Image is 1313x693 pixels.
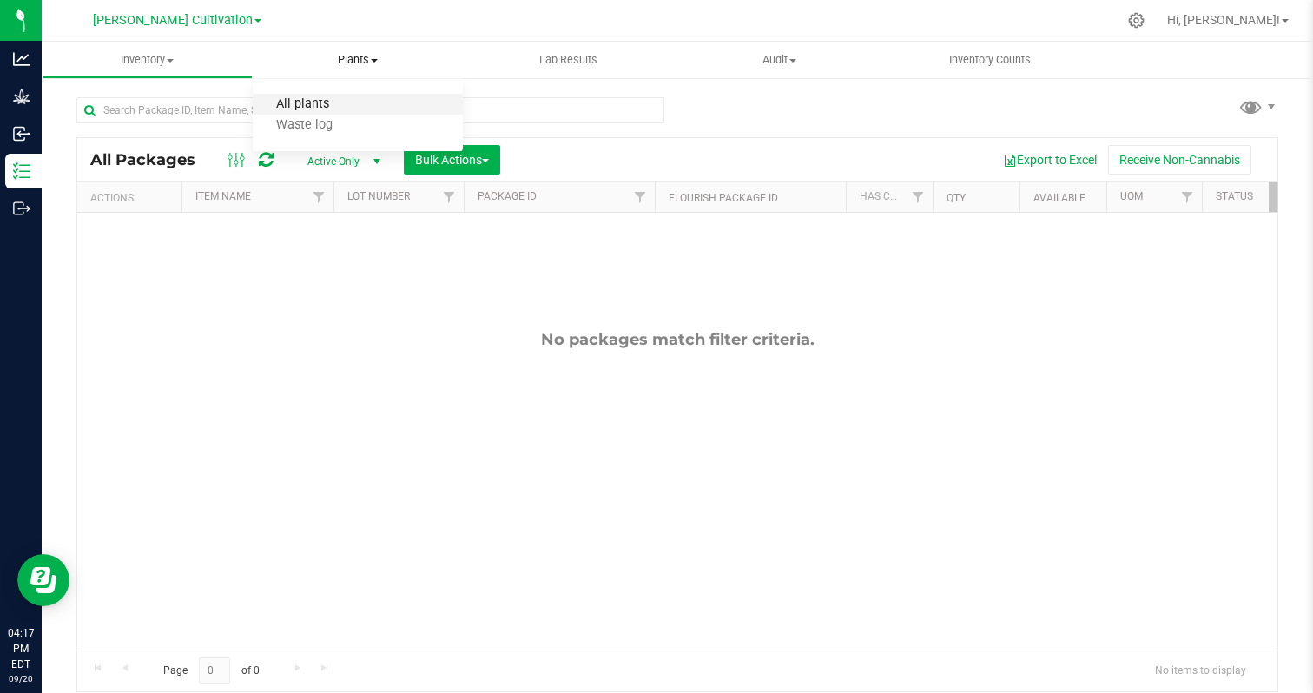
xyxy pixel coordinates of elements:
[904,182,933,212] a: Filter
[516,52,621,68] span: Lab Results
[13,162,30,180] inline-svg: Inventory
[463,42,674,78] a: Lab Results
[43,52,252,68] span: Inventory
[1269,182,1297,212] a: Filter
[76,97,664,123] input: Search Package ID, Item Name, SKU, Lot or Part Number...
[1125,12,1147,29] div: Manage settings
[90,192,175,204] div: Actions
[478,190,537,202] a: Package ID
[13,125,30,142] inline-svg: Inbound
[926,52,1054,68] span: Inventory Counts
[1120,190,1143,202] a: UOM
[42,42,253,78] a: Inventory
[253,42,464,78] a: Plants All plants Waste log
[253,97,353,112] span: All plants
[415,153,489,167] span: Bulk Actions
[17,554,69,606] iframe: Resource center
[1141,657,1260,683] span: No items to display
[253,52,464,68] span: Plants
[13,88,30,105] inline-svg: Grow
[8,625,34,672] p: 04:17 PM EDT
[885,42,1096,78] a: Inventory Counts
[947,192,966,204] a: Qty
[404,145,500,175] button: Bulk Actions
[669,192,778,204] a: Flourish Package ID
[1216,190,1253,202] a: Status
[435,182,464,212] a: Filter
[8,672,34,685] p: 09/20
[305,182,333,212] a: Filter
[13,50,30,68] inline-svg: Analytics
[626,182,655,212] a: Filter
[195,190,251,202] a: Item Name
[77,330,1277,349] div: No packages match filter criteria.
[253,118,356,133] span: Waste log
[1033,192,1085,204] a: Available
[846,182,933,213] th: Has COA
[13,200,30,217] inline-svg: Outbound
[347,190,410,202] a: Lot Number
[675,52,884,68] span: Audit
[90,150,213,169] span: All Packages
[992,145,1108,175] button: Export to Excel
[1108,145,1251,175] button: Receive Non-Cannabis
[93,13,253,28] span: [PERSON_NAME] Cultivation
[1173,182,1202,212] a: Filter
[674,42,885,78] a: Audit
[1167,13,1280,27] span: Hi, [PERSON_NAME]!
[148,657,274,684] span: Page of 0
